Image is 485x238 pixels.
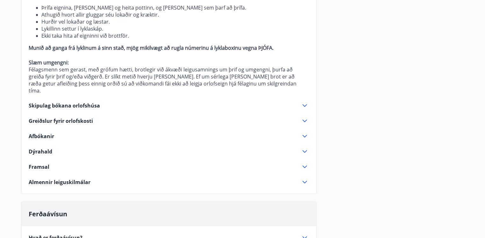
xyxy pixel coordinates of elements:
div: Almennir leiguskilmálar [29,178,309,186]
span: Dýrahald [29,148,53,155]
div: Dýrahald [29,148,309,155]
p: Félagsmenn sem gerast, með grófum hætti, brotlegir við ákvæði leigusamnings um þrif og umgengni, ... [29,66,309,94]
span: Afbókanir [29,133,54,140]
span: Framsal [29,163,50,170]
li: Hurðir vel lokaðar og læstar. [42,18,309,25]
div: Skipulag bókana orlofshúsa [29,102,309,109]
li: Ekki taka hita af eigninni við brottför. [42,32,309,39]
span: Greiðslur fyrir orlofskosti [29,117,93,124]
span: Almennir leiguskilmálar [29,179,91,186]
span: Skipulag bókana orlofshúsa [29,102,100,109]
div: Afbókanir [29,132,309,140]
div: Framsal [29,163,309,171]
li: Athugið hvort allir gluggar séu lokaðir og kræktir. [42,11,309,18]
strong: Slæm umgengni: [29,59,69,66]
div: Greiðslur fyrir orlofskosti [29,117,309,125]
strong: Munið að ganga frá lyklinum á sinn stað, mjög mikilvægt að rugla númerinu á lyklaboxinu vegna ÞJÓFA. [29,44,274,51]
span: Ferðaávísun [29,210,68,218]
li: Lykillinn settur í lyklaskáp. [42,25,309,32]
li: Þrífa eignina, [PERSON_NAME] og heita pottinn, og [PERSON_NAME] sem þarf að þrífa. [42,4,309,11]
